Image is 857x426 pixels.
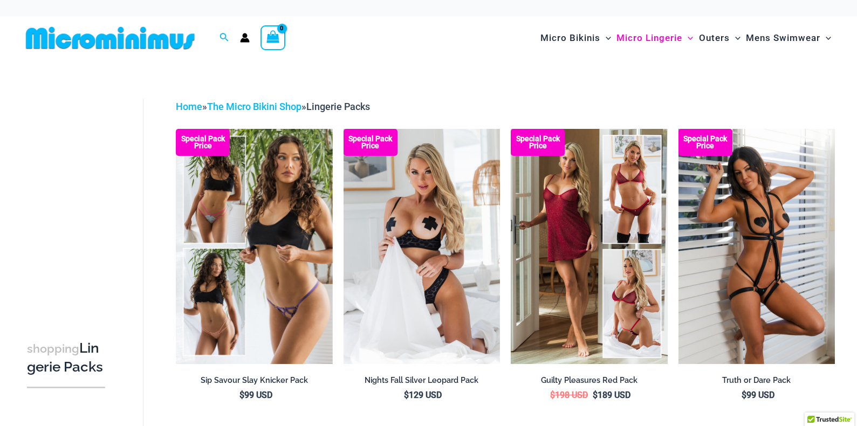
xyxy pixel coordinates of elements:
[511,375,667,389] a: Guilty Pleasures Red Pack
[176,129,332,364] a: Collection Pack (9) Collection Pack b (5)Collection Pack b (5)
[176,135,230,149] b: Special Pack Price
[540,24,600,52] span: Micro Bikinis
[344,135,397,149] b: Special Pack Price
[746,24,820,52] span: Mens Swimwear
[220,31,229,45] a: Search icon link
[27,90,124,306] iframe: TrustedSite Certified
[176,101,202,112] a: Home
[678,135,732,149] b: Special Pack Price
[682,24,693,52] span: Menu Toggle
[260,25,285,50] a: View Shopping Cart, empty
[404,390,409,400] span: $
[678,129,835,364] img: Truth or Dare Black 1905 Bodysuit 611 Micro 07
[176,101,370,112] span: » »
[678,129,835,364] a: Truth or Dare Black 1905 Bodysuit 611 Micro 07 Truth or Dare Black 1905 Bodysuit 611 Micro 06Trut...
[511,135,565,149] b: Special Pack Price
[699,24,730,52] span: Outers
[730,24,741,52] span: Menu Toggle
[344,375,500,389] a: Nights Fall Silver Leopard Pack
[306,101,370,112] span: Lingerie Packs
[176,375,332,389] a: Sip Savour Slay Knicker Pack
[239,390,244,400] span: $
[743,22,834,54] a: Mens SwimwearMenu ToggleMenu Toggle
[600,24,611,52] span: Menu Toggle
[239,390,272,400] bdi: 99 USD
[344,129,500,364] a: Nights Fall Silver Leopard 1036 Bra 6046 Thong 09v2 Nights Fall Silver Leopard 1036 Bra 6046 Thon...
[593,390,598,400] span: $
[678,375,835,389] a: Truth or Dare Pack
[696,22,743,54] a: OutersMenu ToggleMenu Toggle
[550,390,555,400] span: $
[176,375,332,386] h2: Sip Savour Slay Knicker Pack
[820,24,831,52] span: Menu Toggle
[176,129,332,364] img: Collection Pack (9)
[511,129,667,364] a: Guilty Pleasures Red Collection Pack F Guilty Pleasures Red Collection Pack BGuilty Pleasures Red...
[742,390,746,400] span: $
[678,375,835,386] h2: Truth or Dare Pack
[511,375,667,386] h2: Guilty Pleasures Red Pack
[344,129,500,364] img: Nights Fall Silver Leopard 1036 Bra 6046 Thong 09v2
[616,24,682,52] span: Micro Lingerie
[742,390,774,400] bdi: 99 USD
[614,22,696,54] a: Micro LingerieMenu ToggleMenu Toggle
[240,33,250,43] a: Account icon link
[536,20,835,56] nav: Site Navigation
[27,339,105,376] h3: Lingerie Packs
[344,375,500,386] h2: Nights Fall Silver Leopard Pack
[404,390,442,400] bdi: 129 USD
[207,101,301,112] a: The Micro Bikini Shop
[22,26,199,50] img: MM SHOP LOGO FLAT
[511,129,667,364] img: Guilty Pleasures Red Collection Pack F
[550,390,588,400] bdi: 198 USD
[27,342,79,355] span: shopping
[538,22,614,54] a: Micro BikinisMenu ToggleMenu Toggle
[593,390,630,400] bdi: 189 USD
